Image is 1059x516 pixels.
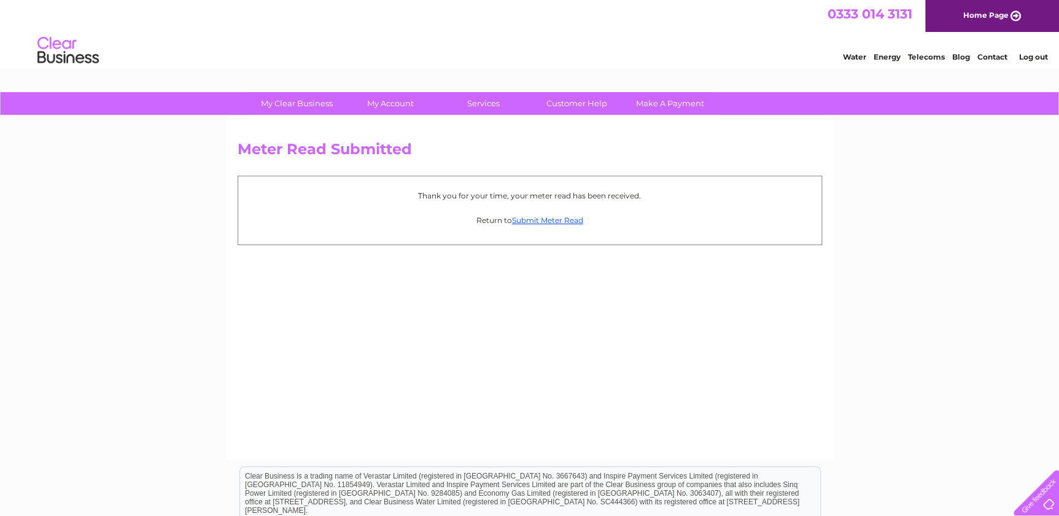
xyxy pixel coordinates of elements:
[339,92,441,115] a: My Account
[977,52,1007,61] a: Contact
[433,92,534,115] a: Services
[37,32,99,69] img: logo.png
[874,52,901,61] a: Energy
[1019,52,1048,61] a: Log out
[512,216,583,225] a: Submit Meter Read
[238,141,822,164] h2: Meter Read Submitted
[240,7,820,60] div: Clear Business is a trading name of Verastar Limited (registered in [GEOGRAPHIC_DATA] No. 3667643...
[619,92,721,115] a: Make A Payment
[244,214,815,226] p: Return to
[244,190,815,201] p: Thank you for your time, your meter read has been received.
[828,6,912,21] a: 0333 014 3131
[908,52,945,61] a: Telecoms
[952,52,970,61] a: Blog
[843,52,866,61] a: Water
[246,92,347,115] a: My Clear Business
[526,92,627,115] a: Customer Help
